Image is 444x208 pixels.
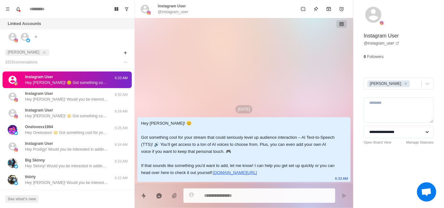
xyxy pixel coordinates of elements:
img: picture [8,158,17,168]
p: Hey Prodigy! Would you be interested in adding sound alerts, free AI TTS or Media Sharing to your... [25,146,108,152]
img: picture [14,181,18,185]
p: 1615 conversation s [5,59,38,65]
p: Onelovexx1994 [25,124,53,130]
div: [PERSON_NAME] [368,80,402,87]
div: Remove Jayson [402,80,409,87]
span: [PERSON_NAME] [8,50,39,54]
a: Open chat [417,182,436,202]
p: 6:30 AM [113,92,129,97]
button: Mark as unread [297,3,310,15]
p: [DATE] [235,105,253,113]
p: Hey [PERSON_NAME]! 😊 Got something cool for your stream that could seriously level up audience in... [25,80,108,86]
img: picture [8,125,17,135]
p: Followers [367,54,384,60]
p: Hey [PERSON_NAME]! Would you be interested in adding sound alerts, free AI TTS or Media Sharing t... [25,96,108,102]
a: @instagram_user [364,40,399,46]
p: Hey Skinny! Would you be interested in adding sound alerts, free AI TTS or Media Sharing to your ... [25,163,108,169]
button: Send message [338,189,351,202]
button: Board View [111,4,122,14]
img: picture [14,165,18,169]
button: Notifications [13,4,23,14]
div: Hey [PERSON_NAME]! 😊 Got something cool for your stream that could seriously level up audience in... [141,120,337,176]
p: 6:33 AM [113,75,129,81]
p: Instagram User [25,74,53,80]
button: Add reminder [335,3,348,15]
a: Manage Statuses [406,140,434,145]
button: Pin [310,3,322,15]
img: picture [14,98,18,102]
a: Open Board View [364,140,391,145]
img: picture [14,115,18,119]
img: picture [14,81,18,85]
p: Instagram User [25,107,53,113]
img: picture [14,148,18,152]
p: thiirty [25,174,36,180]
p: 6:23 AM [113,159,129,164]
button: Add media [168,189,181,202]
button: See what's new [5,195,38,203]
p: Hey [PERSON_NAME]! 😊 Got something cool for your stream that could seriously level up audience in... [25,113,108,119]
a: [DOMAIN_NAME][URL] [213,170,257,175]
img: picture [14,38,18,42]
p: Instagram User [25,91,53,96]
button: close [41,49,47,56]
p: 6:33 AM [335,175,348,182]
p: Hey [PERSON_NAME]! Would you be interested in adding sound alerts, free AI TTS or Media Sharing t... [25,180,108,186]
button: Add filters [122,49,129,57]
p: @instagram_user [158,9,188,15]
img: picture [380,21,384,25]
p: Instagram User [364,32,399,40]
img: picture [14,131,18,135]
button: Reply with AI [153,189,166,202]
img: picture [147,11,151,15]
button: Archive [322,3,335,15]
p: 6:28 AM [113,109,129,114]
button: Quick replies [137,189,150,202]
p: 6:24 AM [113,142,129,147]
img: picture [26,38,30,42]
p: Instagram User [25,141,53,146]
p: 6:26 AM [113,125,129,131]
p: Linked Accounts [8,21,41,27]
button: Show unread conversations [122,4,132,14]
img: picture [8,175,17,185]
p: Instagram User [158,3,186,9]
p: 6:22 AM [113,175,129,181]
button: Options [122,58,129,66]
p: Hey Onelovexx! 😊 Got something cool for your stream that could seriously level up audience intera... [25,130,108,136]
p: 0 [364,54,366,60]
button: Menu [3,4,13,14]
button: Add account [32,33,40,41]
p: Big Skinny [25,157,45,163]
